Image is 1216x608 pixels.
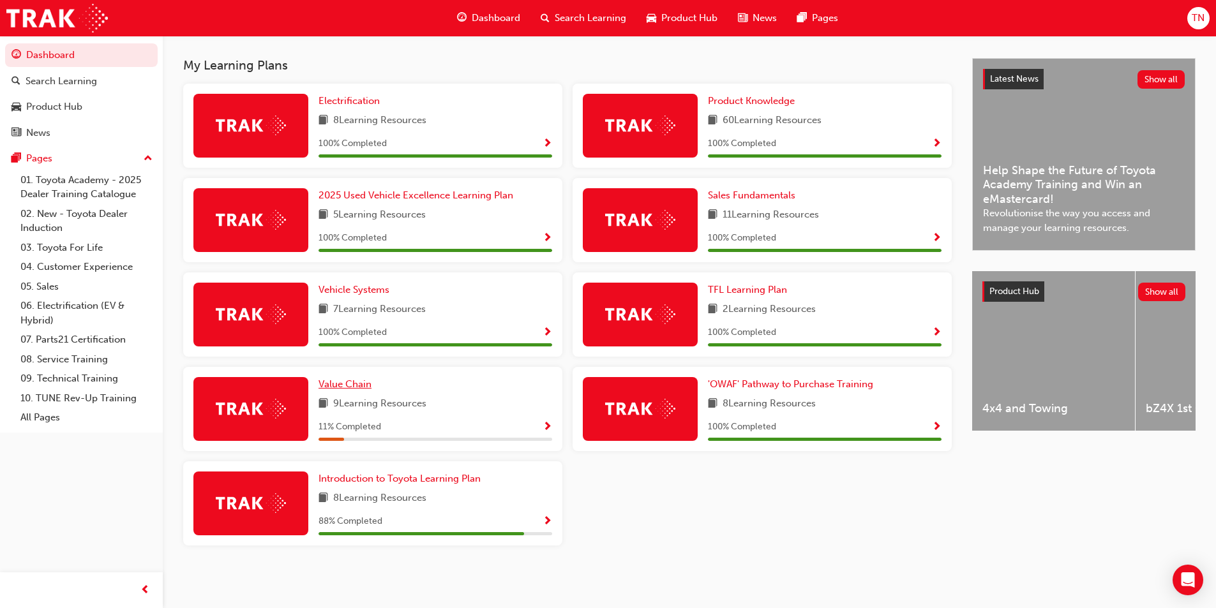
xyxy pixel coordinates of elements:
a: 05. Sales [15,277,158,297]
span: prev-icon [140,582,150,598]
a: 09. Technical Training [15,369,158,389]
img: Trak [605,115,675,135]
span: Product Hub [661,11,717,26]
img: Trak [605,399,675,419]
span: Product Knowledge [708,95,795,107]
a: pages-iconPages [787,5,848,31]
a: Value Chain [319,377,377,392]
span: Show Progress [543,138,552,150]
img: Trak [216,399,286,419]
a: search-iconSearch Learning [530,5,636,31]
span: 100 % Completed [708,325,776,340]
button: Show Progress [932,230,942,246]
a: Search Learning [5,70,158,93]
img: Trak [216,304,286,324]
span: Dashboard [472,11,520,26]
div: Pages [26,151,52,166]
span: Show Progress [932,233,942,244]
button: Show Progress [932,325,942,341]
a: 'OWAF' Pathway to Purchase Training [708,377,878,392]
a: Introduction to Toyota Learning Plan [319,471,486,486]
a: Product Hub [5,95,158,119]
button: Show Progress [543,230,552,246]
a: Electrification [319,94,385,108]
span: news-icon [738,10,747,26]
a: News [5,121,158,145]
span: 60 Learning Resources [723,113,822,129]
button: DashboardSearch LearningProduct HubNews [5,41,158,147]
button: TN [1187,7,1210,29]
a: guage-iconDashboard [447,5,530,31]
span: search-icon [11,76,20,87]
span: book-icon [319,207,328,223]
span: 8 Learning Resources [333,491,426,507]
span: 11 % Completed [319,420,381,434]
span: Show Progress [543,422,552,433]
span: 100 % Completed [708,420,776,434]
img: Trak [216,210,286,230]
span: book-icon [708,113,717,129]
button: Show Progress [543,136,552,152]
button: Show Progress [932,419,942,435]
a: 01. Toyota Academy - 2025 Dealer Training Catalogue [15,170,158,204]
span: 8 Learning Resources [333,113,426,129]
button: Show Progress [543,325,552,341]
span: 100 % Completed [708,231,776,246]
a: TFL Learning Plan [708,283,792,297]
span: book-icon [319,396,328,412]
a: 07. Parts21 Certification [15,330,158,350]
img: Trak [216,493,286,513]
span: up-icon [144,151,153,167]
a: 10. TUNE Rev-Up Training [15,389,158,408]
a: 2025 Used Vehicle Excellence Learning Plan [319,188,518,203]
button: Show all [1138,283,1186,301]
span: 2025 Used Vehicle Excellence Learning Plan [319,189,513,201]
span: 4x4 and Towing [982,401,1125,416]
img: Trak [6,4,108,33]
a: Dashboard [5,43,158,67]
a: Product Knowledge [708,94,800,108]
a: 03. Toyota For Life [15,238,158,258]
a: All Pages [15,408,158,427]
span: 11 Learning Resources [723,207,819,223]
span: Show Progress [543,516,552,528]
span: Pages [812,11,838,26]
span: Show Progress [543,233,552,244]
a: 08. Service Training [15,350,158,369]
span: book-icon [319,491,328,507]
a: Product HubShow all [982,281,1185,302]
span: book-icon [708,207,717,223]
span: guage-icon [457,10,467,26]
a: 4x4 and Towing [972,271,1135,431]
a: Vehicle Systems [319,283,394,297]
span: Latest News [990,73,1039,84]
button: Show Progress [543,419,552,435]
button: Pages [5,147,158,170]
span: search-icon [541,10,550,26]
span: Revolutionise the way you access and manage your learning resources. [983,206,1185,235]
a: Sales Fundamentals [708,188,800,203]
span: pages-icon [797,10,807,26]
a: 04. Customer Experience [15,257,158,277]
span: Show Progress [932,138,942,150]
a: car-iconProduct Hub [636,5,728,31]
span: book-icon [319,302,328,318]
span: car-icon [647,10,656,26]
span: News [753,11,777,26]
span: 88 % Completed [319,514,382,529]
h3: My Learning Plans [183,58,952,73]
span: news-icon [11,128,21,139]
span: pages-icon [11,153,21,165]
span: Introduction to Toyota Learning Plan [319,473,481,484]
img: Trak [216,115,286,135]
a: news-iconNews [728,5,787,31]
span: 2 Learning Resources [723,302,816,318]
button: Show Progress [932,136,942,152]
span: book-icon [708,396,717,412]
span: book-icon [708,302,717,318]
span: car-icon [11,101,21,113]
span: 100 % Completed [319,325,387,340]
div: Product Hub [26,100,82,114]
a: 02. New - Toyota Dealer Induction [15,204,158,238]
